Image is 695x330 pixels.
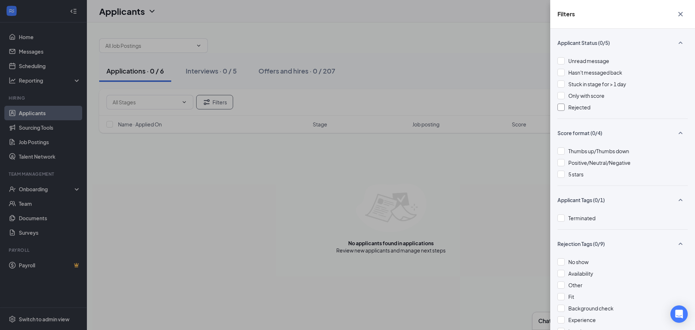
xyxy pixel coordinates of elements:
span: Stuck in stage for > 1 day [568,81,626,87]
span: Applicant Tags (0/1) [557,196,605,204]
span: Terminated [568,215,595,221]
div: Open Intercom Messenger [670,305,688,323]
svg: SmallChevronUp [676,239,685,248]
span: Applicant Status (0/5) [557,39,610,46]
span: Rejection Tags (0/9) [557,240,605,247]
span: Unread message [568,58,609,64]
span: Thumbs up/Thumbs down [568,148,629,154]
svg: SmallChevronUp [676,38,685,47]
button: SmallChevronUp [673,193,688,207]
button: SmallChevronUp [673,237,688,251]
span: Score format (0/4) [557,129,602,137]
svg: SmallChevronUp [676,196,685,204]
span: No show [568,259,589,265]
span: Positive/Neutral/Negative [568,159,631,166]
button: Cross [673,7,688,21]
span: Background check [568,305,614,312]
span: Only with score [568,92,605,99]
button: SmallChevronUp [673,126,688,140]
span: Experience [568,317,596,323]
span: Other [568,282,582,288]
button: SmallChevronUp [673,36,688,50]
span: Rejected [568,104,590,110]
span: Availability [568,270,593,277]
span: 5 stars [568,171,584,177]
span: Fit [568,293,574,300]
span: Hasn't messaged back [568,69,622,76]
svg: Cross [676,10,685,18]
h5: Filters [557,10,575,18]
svg: SmallChevronUp [676,129,685,137]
